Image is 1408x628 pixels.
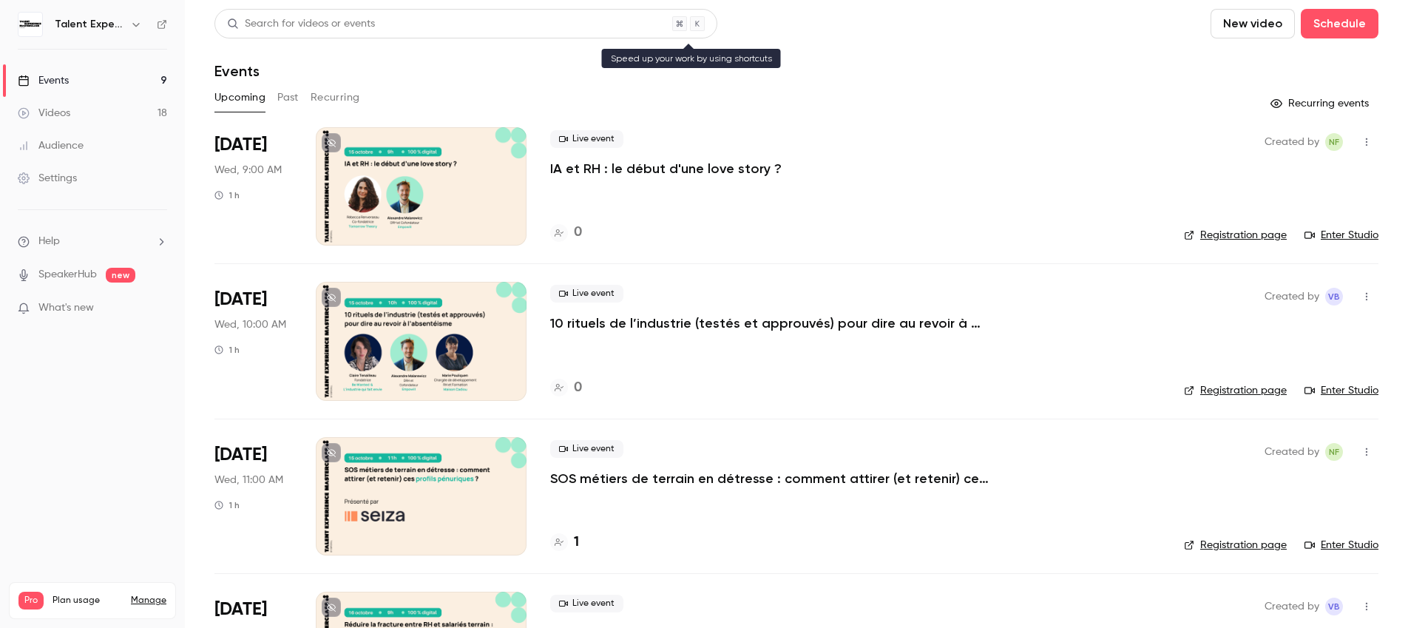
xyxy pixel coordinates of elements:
button: New video [1211,9,1295,38]
span: Wed, 9:00 AM [214,163,282,178]
a: SOS métiers de terrain en détresse : comment attirer (et retenir) ces profils pénuriques ? [550,470,994,487]
span: Victoire Baba [1325,598,1343,615]
img: Talent Experience Masterclass [18,13,42,36]
a: Registration page [1184,538,1287,553]
h4: 0 [574,223,582,243]
span: Created by [1265,288,1319,305]
a: 1 [550,533,579,553]
span: Wed, 10:00 AM [214,317,286,332]
span: Created by [1265,443,1319,461]
a: Manage [131,595,166,607]
h4: 1 [574,533,579,553]
button: Schedule [1301,9,1378,38]
li: help-dropdown-opener [18,234,167,249]
span: Plan usage [53,595,122,607]
div: Events [18,73,69,88]
a: 0 [550,223,582,243]
button: Past [277,86,299,109]
span: [DATE] [214,443,267,467]
span: Help [38,234,60,249]
span: [DATE] [214,133,267,157]
div: 1 h [214,344,240,356]
span: NF [1329,443,1339,461]
h1: Events [214,62,260,80]
a: SpeakerHub [38,267,97,283]
div: Audience [18,138,84,153]
span: Live event [550,285,623,303]
span: new [106,268,135,283]
span: [DATE] [214,598,267,621]
div: Oct 15 Wed, 10:00 AM (Europe/Paris) [214,282,292,400]
div: Oct 15 Wed, 11:00 AM (Europe/Paris) [214,437,292,556]
a: Registration page [1184,228,1287,243]
span: Created by [1265,133,1319,151]
button: Recurring events [1264,92,1378,115]
div: Settings [18,171,77,186]
span: Live event [550,440,623,458]
span: Noémie Forcella [1325,443,1343,461]
span: VB [1328,598,1340,615]
a: Enter Studio [1304,383,1378,398]
h4: 0 [574,378,582,398]
iframe: Noticeable Trigger [149,302,167,315]
span: Victoire Baba [1325,288,1343,305]
div: Oct 15 Wed, 9:00 AM (Europe/Paris) [214,127,292,246]
div: Search for videos or events [227,16,375,32]
h6: Talent Experience Masterclass [55,17,124,32]
a: 10 rituels de l’industrie (testés et approuvés) pour dire au revoir à l’absentéisme [550,314,994,332]
span: Wed, 11:00 AM [214,473,283,487]
span: VB [1328,288,1340,305]
span: Live event [550,595,623,612]
span: What's new [38,300,94,316]
div: Videos [18,106,70,121]
a: IA et RH : le début d'une love story ? [550,160,782,178]
span: Noémie Forcella [1325,133,1343,151]
button: Recurring [311,86,360,109]
div: 1 h [214,189,240,201]
a: Registration page [1184,383,1287,398]
button: Upcoming [214,86,265,109]
span: NF [1329,133,1339,151]
span: Live event [550,130,623,148]
span: [DATE] [214,288,267,311]
div: 1 h [214,499,240,511]
span: Created by [1265,598,1319,615]
a: 0 [550,378,582,398]
a: Enter Studio [1304,538,1378,553]
span: Pro [18,592,44,610]
a: Enter Studio [1304,228,1378,243]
